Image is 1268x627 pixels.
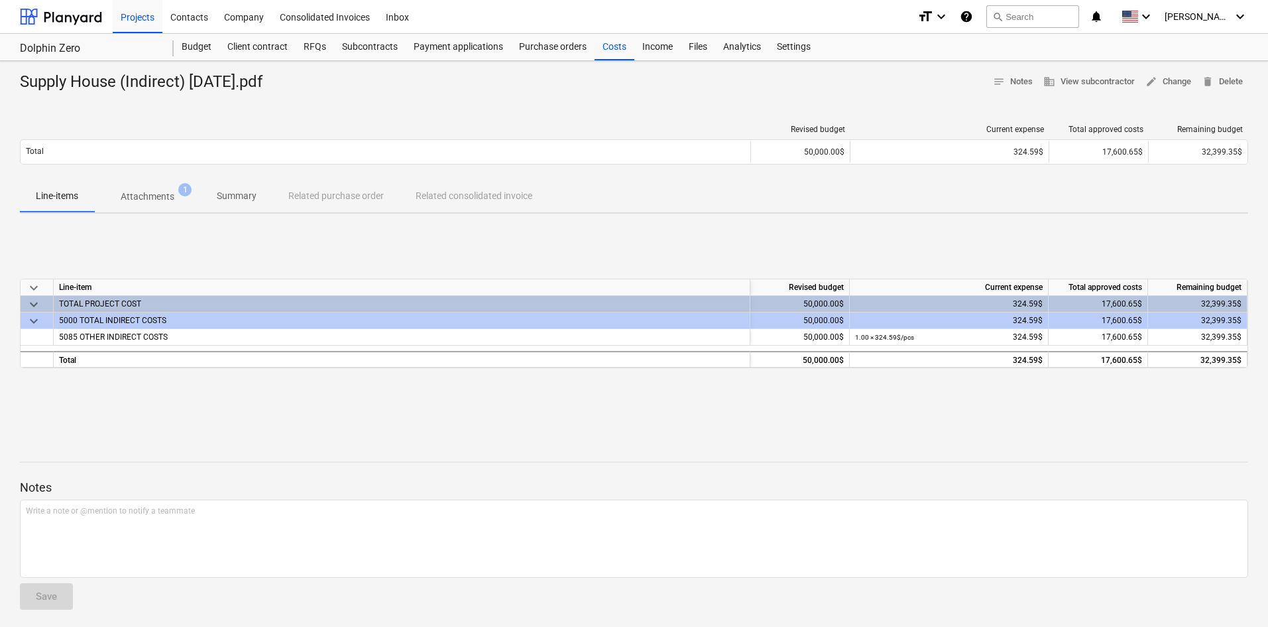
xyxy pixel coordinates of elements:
div: 50,000.00$ [750,329,850,346]
i: Knowledge base [960,9,973,25]
span: delete [1202,76,1214,88]
a: Settings [769,34,819,60]
div: 5000 TOTAL INDIRECT COSTS [59,313,744,328]
div: Revised budget [756,125,845,134]
div: Supply House (Indirect) [DATE].pdf [20,72,273,93]
p: Total [26,146,44,157]
div: Current expense [856,125,1044,134]
span: View subcontractor [1043,74,1135,90]
i: keyboard_arrow_down [1138,9,1154,25]
span: 5085 OTHER INDIRECT COSTS [59,332,168,342]
a: RFQs [296,34,334,60]
a: Subcontracts [334,34,406,60]
div: 50,000.00$ [750,313,850,329]
i: keyboard_arrow_down [933,9,949,25]
div: 324.59$ [856,147,1043,157]
div: 324.59$ [855,313,1043,329]
div: Total approved costs [1055,125,1143,134]
span: keyboard_arrow_down [26,280,42,296]
div: 50,000.00$ [750,296,850,313]
div: 32,399.35$ [1148,313,1247,329]
div: 17,600.65$ [1049,313,1148,329]
a: Analytics [715,34,769,60]
div: 32,399.35$ [1148,296,1247,313]
span: Notes [993,74,1033,90]
span: [PERSON_NAME] [1165,11,1231,22]
span: 32,399.35$ [1202,147,1242,157]
div: TOTAL PROJECT COST [59,296,744,312]
button: View subcontractor [1038,72,1140,92]
div: 324.59$ [855,352,1043,369]
div: 32,399.35$ [1148,351,1247,368]
p: Line-items [36,189,78,203]
i: notifications [1090,9,1103,25]
div: Remaining budget [1154,125,1243,134]
div: Total approved costs [1049,279,1148,296]
span: 1 [178,183,192,196]
a: Costs [595,34,634,60]
a: Files [681,34,715,60]
a: Client contract [219,34,296,60]
div: 50,000.00$ [750,141,850,163]
span: Delete [1202,74,1243,90]
span: 17,600.65$ [1102,332,1142,342]
span: keyboard_arrow_down [26,313,42,329]
button: Change [1140,72,1196,92]
a: Payment applications [406,34,511,60]
div: Line-item [54,279,750,296]
a: Purchase orders [511,34,595,60]
span: keyboard_arrow_down [26,297,42,313]
div: Remaining budget [1148,279,1247,296]
div: 324.59$ [855,329,1043,346]
div: Total [54,351,750,368]
div: Revised budget [750,279,850,296]
a: Income [634,34,681,60]
button: Notes [988,72,1038,92]
iframe: Chat Widget [1202,563,1268,627]
p: Attachments [121,190,174,204]
p: Summary [217,189,257,203]
div: Dolphin Zero [20,42,158,56]
span: search [992,11,1003,22]
i: keyboard_arrow_down [1232,9,1248,25]
a: Budget [174,34,219,60]
div: 324.59$ [855,296,1043,313]
div: Current expense [850,279,1049,296]
span: 32,399.35$ [1201,332,1241,342]
span: Change [1145,74,1191,90]
p: Notes [20,480,1248,496]
div: 17,600.65$ [1049,296,1148,313]
span: business [1043,76,1055,88]
span: notes [993,76,1005,88]
i: format_size [917,9,933,25]
div: 50,000.00$ [750,351,850,368]
div: 17,600.65$ [1049,141,1148,163]
small: 1.00 × 324.59$ / pcs [855,334,914,341]
div: 17,600.65$ [1049,351,1148,368]
span: edit [1145,76,1157,88]
button: Delete [1196,72,1248,92]
button: Search [986,5,1079,28]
